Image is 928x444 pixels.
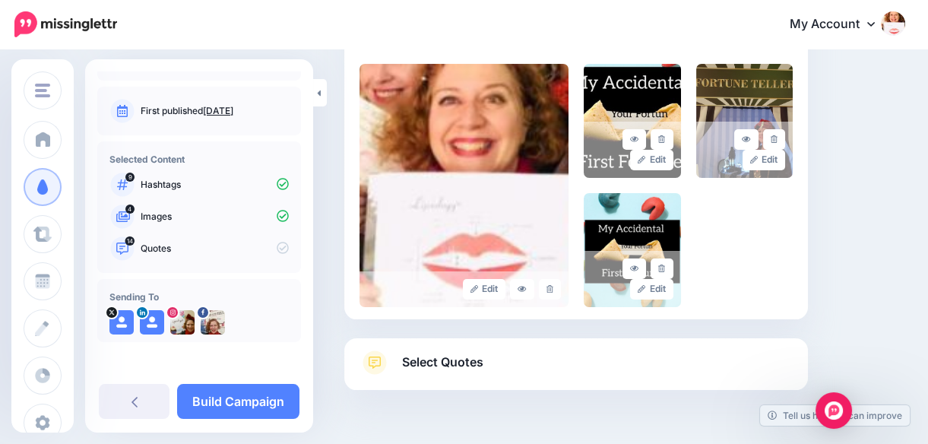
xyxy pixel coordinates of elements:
[170,310,195,335] img: 51807998_2260886453951088_1948980481601044480_n-bsa104449.jpg
[125,236,135,246] span: 14
[109,310,134,335] img: user_default_image.png
[774,6,905,43] a: My Account
[203,105,233,116] a: [DATE]
[630,279,673,300] a: Edit
[743,150,786,170] a: Edit
[35,84,50,97] img: menu.png
[816,392,852,429] div: Open Intercom Messenger
[125,173,135,182] span: 9
[359,64,569,307] img: 808b8254f7a93f66f0b62dc5d20f3d6d_large.jpg
[463,279,506,300] a: Edit
[14,11,117,37] img: Missinglettr
[141,242,289,255] p: Quotes
[141,104,289,118] p: First published
[125,205,135,214] span: 4
[359,350,793,390] a: Select Quotes
[201,310,225,335] img: 95339261_105077021193061_6676135450240876544_n-bsa74288.jpg
[140,310,164,335] img: user_default_image.png
[584,64,681,178] img: 8074970d595c2f0ea71b28a803f672eb_large.jpg
[109,154,289,165] h4: Selected Content
[141,210,289,224] p: Images
[584,193,681,307] img: 2a5daca334ca048eec8e1888fc5c97d9_large.jpg
[696,64,793,178] img: 2bb6d352ed2957d64e637580bbee29b4_large.jpg
[402,352,483,373] span: Select Quotes
[109,291,289,303] h4: Sending To
[141,178,289,192] p: Hashtags
[760,405,910,426] a: Tell us how we can improve
[630,150,673,170] a: Edit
